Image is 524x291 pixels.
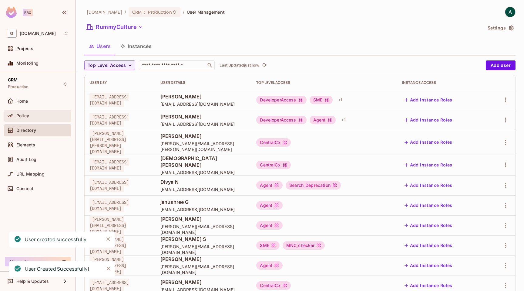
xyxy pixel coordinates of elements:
div: SME [256,241,279,250]
span: [PERSON_NAME][EMAIL_ADDRESS][DOMAIN_NAME] [89,255,126,276]
span: [PERSON_NAME][EMAIL_ADDRESS][DOMAIN_NAME] [160,224,247,235]
span: [DEMOGRAPHIC_DATA][PERSON_NAME] [160,155,247,168]
li: / [125,9,126,15]
span: [PERSON_NAME] [160,113,247,120]
button: Users [84,39,116,54]
button: Settings [485,23,516,33]
span: URL Mapping [16,172,45,176]
div: Agent [256,221,283,230]
span: [PERSON_NAME] [160,133,247,139]
p: Last Updated just now [220,63,259,68]
button: refresh [260,62,268,69]
div: DeveloperAccess [256,96,306,104]
span: Workspace: gameskraft.com [20,31,56,36]
span: [EMAIL_ADDRESS][DOMAIN_NAME] [89,158,129,172]
div: User Key [89,80,151,85]
span: User Management [187,9,225,15]
span: [EMAIL_ADDRESS][DOMAIN_NAME] [89,178,129,192]
button: Add Instance Roles [402,138,455,147]
span: : [144,10,146,15]
div: CentralCx [256,161,291,169]
button: Add Instance Roles [402,115,455,125]
button: Add user [486,60,516,70]
span: Click to refresh data [259,62,268,69]
div: Agent [310,116,336,124]
div: MNC_checker [283,241,325,250]
div: + 1 [339,115,348,125]
span: Projects [16,46,33,51]
span: Directory [16,128,36,133]
span: CRM [8,77,18,82]
div: Top Level Access [256,80,392,85]
span: [EMAIL_ADDRESS][DOMAIN_NAME] [160,101,247,107]
span: [EMAIL_ADDRESS][DOMAIN_NAME] [89,198,129,212]
button: Top Level Access [84,60,135,70]
span: Monitoring [16,61,39,66]
span: [PERSON_NAME][EMAIL_ADDRESS][DOMAIN_NAME] [89,215,126,235]
span: Audit Log [16,157,36,162]
div: + 1 [336,95,344,105]
button: Add Instance Roles [402,200,455,210]
span: Policy [16,113,29,118]
button: Add Instance Roles [402,281,455,290]
span: Production [148,9,172,15]
span: [PERSON_NAME] [160,216,247,222]
img: SReyMgAAAABJRU5ErkJggg== [6,7,17,18]
span: Connect [16,186,33,191]
span: [PERSON_NAME][EMAIL_ADDRESS][DOMAIN_NAME] [160,244,247,255]
div: Agent [256,201,283,210]
span: G [7,29,17,38]
span: Elements [16,142,35,147]
div: User Created Successfully! [25,265,89,273]
button: RummyCulture [84,22,146,32]
button: Add Instance Roles [402,261,455,270]
span: Divya N [160,179,247,185]
div: CentralCx [256,138,291,147]
span: [PERSON_NAME] [160,93,247,100]
span: Home [16,99,28,104]
span: the active workspace [87,9,122,15]
button: Close [104,264,113,273]
div: SME [310,96,333,104]
span: [PERSON_NAME] [160,279,247,286]
div: User created successfully [25,236,86,243]
span: [PERSON_NAME][EMAIL_ADDRESS][PERSON_NAME][DOMAIN_NAME] [89,129,126,156]
span: [EMAIL_ADDRESS][DOMAIN_NAME] [160,121,247,127]
div: CentralCx [256,281,291,290]
span: [EMAIL_ADDRESS][DOMAIN_NAME] [160,207,247,212]
div: Instance Access [402,80,482,85]
div: Agent [256,181,283,190]
div: Search_Deprecation [286,181,341,190]
span: [EMAIL_ADDRESS][DOMAIN_NAME] [89,113,129,127]
img: Arpit Agrawal [505,7,515,17]
span: [EMAIL_ADDRESS][DOMAIN_NAME] [89,93,129,107]
button: Instances [116,39,156,54]
span: refresh [262,62,267,68]
button: Add Instance Roles [402,180,455,190]
span: Top Level Access [88,62,126,69]
div: User Details [160,80,247,85]
button: Add Instance Roles [402,95,455,105]
span: [EMAIL_ADDRESS][DOMAIN_NAME] [160,187,247,192]
div: DeveloperAccess [256,116,306,124]
span: [EMAIL_ADDRESS][DOMAIN_NAME] [160,169,247,175]
span: CRM [132,9,142,15]
span: [PERSON_NAME] S [160,236,247,242]
span: Production [8,84,29,89]
span: [PERSON_NAME] [160,256,247,262]
button: Add Instance Roles [402,241,455,250]
button: Add Instance Roles [402,221,455,230]
button: Add Instance Roles [402,160,455,170]
span: janushree G [160,199,247,205]
span: [PERSON_NAME][EMAIL_ADDRESS][PERSON_NAME][DOMAIN_NAME] [160,141,247,152]
span: [PERSON_NAME][EMAIL_ADDRESS][DOMAIN_NAME] [160,264,247,275]
button: Close [104,235,113,244]
li: / [183,9,184,15]
div: Pro [23,9,33,16]
div: Agent [256,261,283,270]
